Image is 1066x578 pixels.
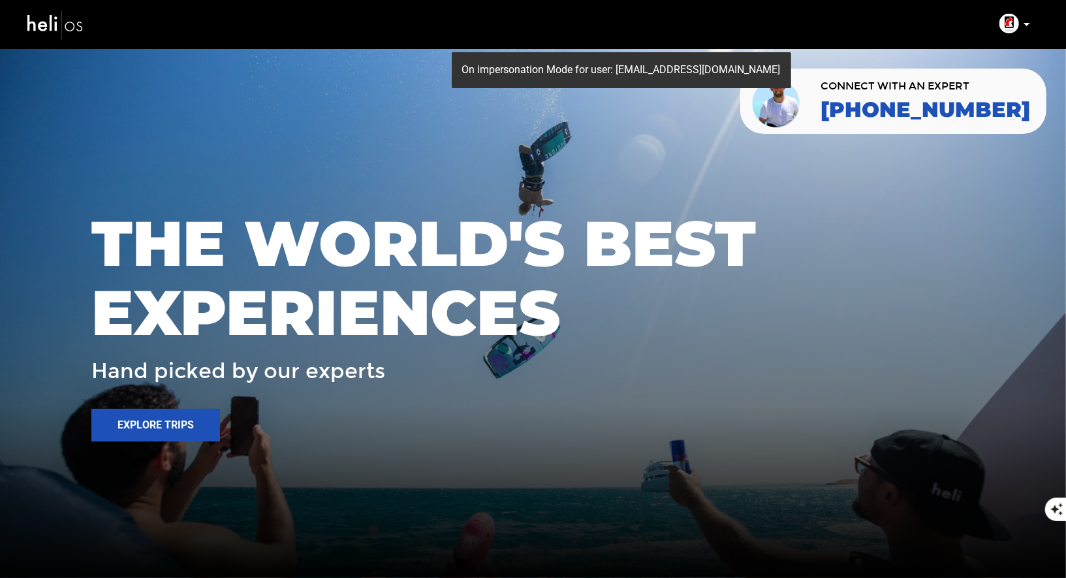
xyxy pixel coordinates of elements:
[821,81,1030,91] span: CONNECT WITH AN EXPERT
[750,74,804,129] img: contact our team
[999,14,1019,33] img: ef23dc4a46530461e2a918fa65ea7af0.png
[91,409,220,442] button: Explore Trips
[91,360,385,383] span: Hand picked by our experts
[821,98,1030,121] a: [PHONE_NUMBER]
[26,7,85,42] img: heli-logo
[91,209,975,347] span: THE WORLD'S BEST EXPERIENCES
[452,52,791,88] div: On impersonation Mode for user: [EMAIL_ADDRESS][DOMAIN_NAME]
